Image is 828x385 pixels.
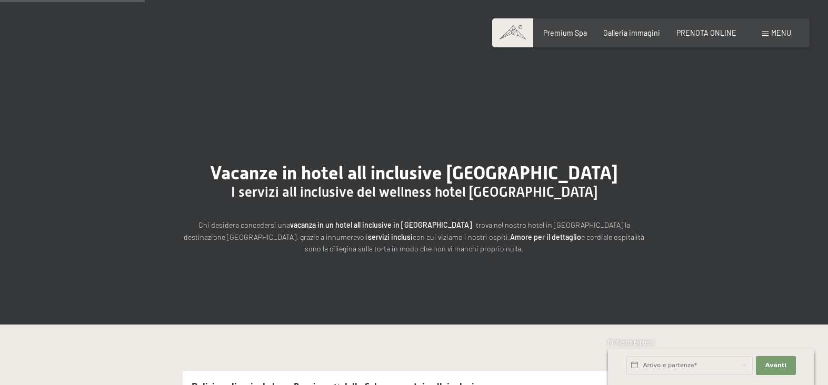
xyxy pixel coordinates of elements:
a: Premium Spa [543,28,587,37]
a: PRENOTA ONLINE [676,28,736,37]
strong: servizi inclusi [368,232,413,241]
span: I servizi all inclusive del wellness hotel [GEOGRAPHIC_DATA] [231,184,597,200]
span: Avanti [765,361,786,370]
p: Chi desidera concedersi una , trova nel nostro hotel in [GEOGRAPHIC_DATA] la destinazione [GEOGRA... [183,219,646,255]
a: Galleria immagini [603,28,660,37]
span: Vacanze in hotel all inclusive [GEOGRAPHIC_DATA] [210,162,618,184]
span: Menu [771,28,791,37]
button: Avanti [756,356,796,375]
strong: vacanza in un hotel all inclusive in [GEOGRAPHIC_DATA] [290,220,472,229]
strong: Amore per il dettaglio [510,232,581,241]
span: Richiesta express [608,339,654,346]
